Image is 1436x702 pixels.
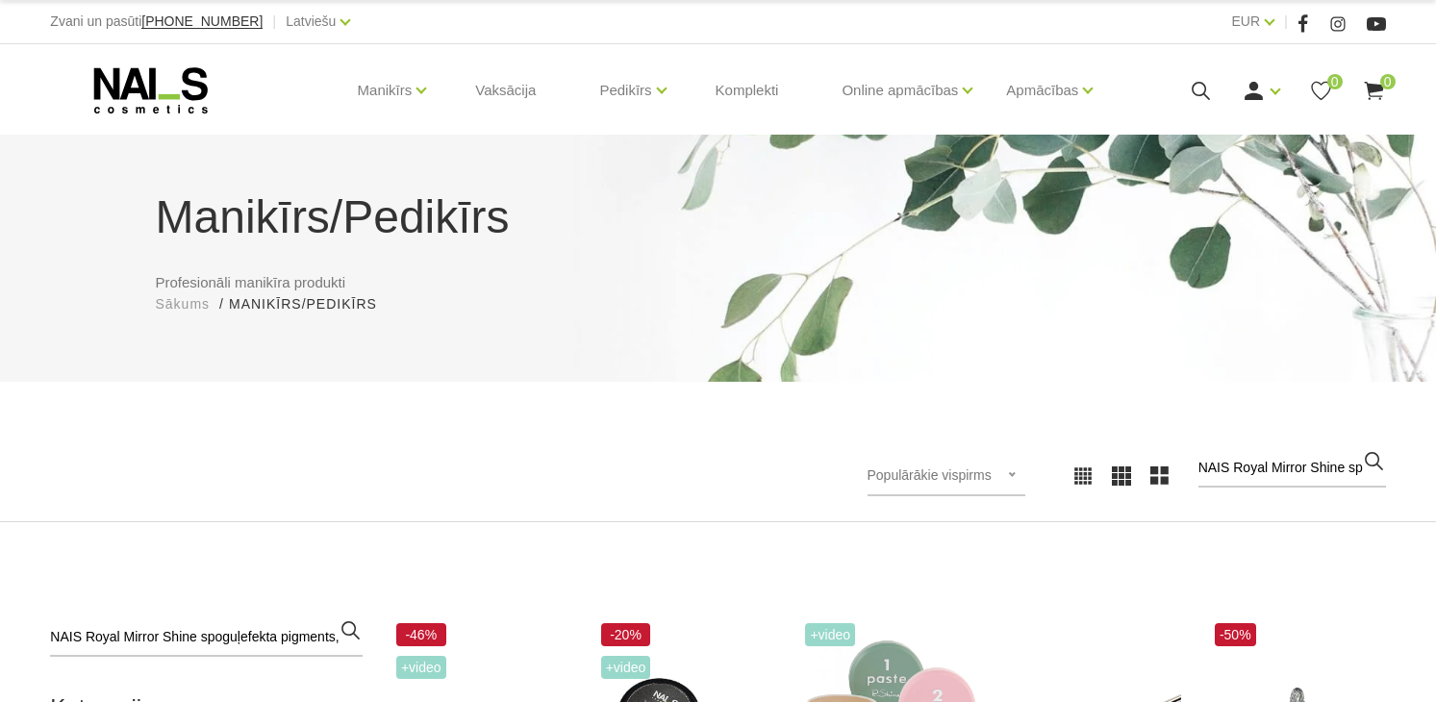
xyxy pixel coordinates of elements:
a: Pedikīrs [599,52,651,129]
a: [PHONE_NUMBER] [141,14,263,29]
a: Latviešu [286,10,336,33]
a: Sākums [156,294,211,314]
input: Meklēt produktus ... [50,618,363,657]
a: EUR [1231,10,1260,33]
span: Populārākie vispirms [868,467,992,483]
span: -46% [396,623,446,646]
a: Komplekti [700,44,794,137]
span: | [1284,10,1288,34]
span: -50% [1215,623,1256,646]
a: Vaksācija [460,44,551,137]
span: +Video [805,623,855,646]
a: Manikīrs [358,52,413,129]
span: -20% [601,623,651,646]
span: Sākums [156,296,211,312]
span: +Video [396,656,446,679]
span: +Video [601,656,651,679]
a: Apmācības [1006,52,1078,129]
input: Meklēt produktus ... [1198,449,1386,488]
div: Zvani un pasūti [50,10,263,34]
h1: Manikīrs/Pedikīrs [156,183,1281,252]
a: Online apmācības [842,52,958,129]
a: 0 [1309,79,1333,103]
li: Manikīrs/Pedikīrs [229,294,396,314]
span: | [272,10,276,34]
a: 0 [1362,79,1386,103]
span: [PHONE_NUMBER] [141,13,263,29]
span: 0 [1327,74,1343,89]
div: Profesionāli manikīra produkti [141,183,1296,314]
span: 0 [1380,74,1396,89]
